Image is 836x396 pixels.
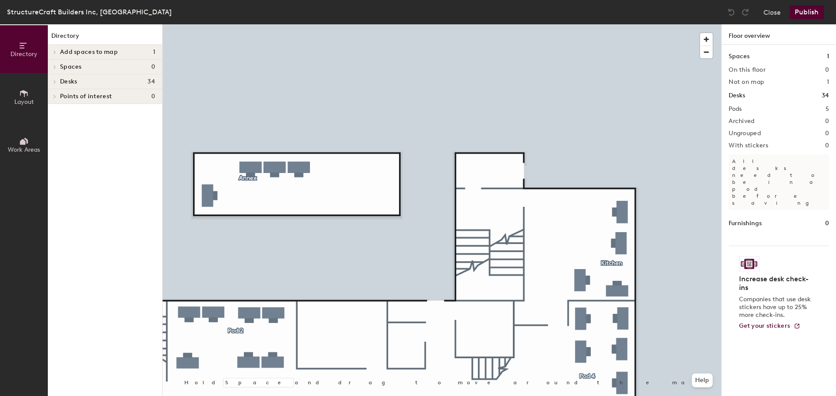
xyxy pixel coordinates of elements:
h1: 1 [827,52,829,61]
p: All desks need to be in a pod before saving [729,154,829,210]
h1: Desks [729,91,745,100]
p: Companies that use desk stickers have up to 25% more check-ins. [739,296,813,319]
h4: Increase desk check-ins [739,275,813,292]
h2: Archived [729,118,754,125]
h1: Furnishings [729,219,762,228]
span: 34 [147,78,155,85]
div: StructureCraft Builders Inc, [GEOGRAPHIC_DATA] [7,7,172,17]
h1: 0 [825,219,829,228]
button: Help [692,373,713,387]
span: Work Areas [8,146,40,153]
span: 0 [151,63,155,70]
h2: 0 [825,67,829,73]
h2: With stickers [729,142,768,149]
img: Undo [727,8,736,17]
h2: Not on map [729,79,764,86]
span: Layout [14,98,34,106]
span: Spaces [60,63,82,70]
span: 0 [151,93,155,100]
span: Add spaces to map [60,49,118,56]
h2: On this floor [729,67,766,73]
h2: 1 [827,79,829,86]
h1: Directory [48,31,162,45]
h2: 0 [825,118,829,125]
h2: 5 [826,106,829,113]
h1: 34 [822,91,829,100]
span: Get your stickers [739,322,790,329]
span: Directory [10,50,37,58]
h1: Spaces [729,52,749,61]
h2: 0 [825,130,829,137]
img: Sticker logo [739,256,759,271]
h1: Floor overview [722,24,836,45]
a: Get your stickers [739,323,800,330]
span: Points of interest [60,93,112,100]
h2: 0 [825,142,829,149]
h2: Ungrouped [729,130,761,137]
button: Close [763,5,781,19]
img: Redo [741,8,749,17]
button: Publish [789,5,824,19]
span: 1 [153,49,155,56]
span: Desks [60,78,77,85]
h2: Pods [729,106,742,113]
